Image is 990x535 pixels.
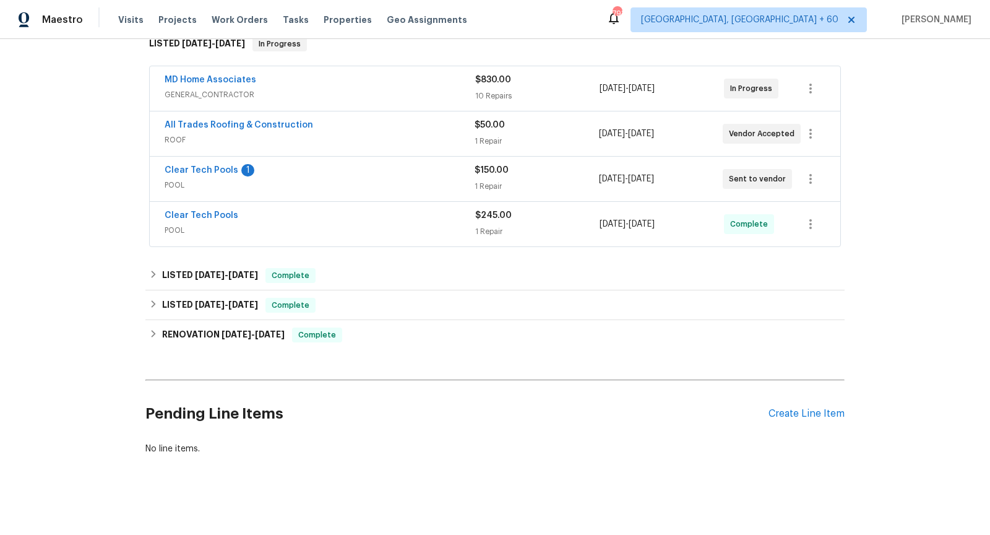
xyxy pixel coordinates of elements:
[267,269,314,282] span: Complete
[599,129,625,138] span: [DATE]
[613,7,621,20] div: 793
[293,329,341,341] span: Complete
[599,173,654,185] span: -
[165,211,238,220] a: Clear Tech Pools
[629,220,655,228] span: [DATE]
[267,299,314,311] span: Complete
[730,218,773,230] span: Complete
[195,271,258,279] span: -
[165,76,256,84] a: MD Home Associates
[387,14,467,26] span: Geo Assignments
[118,14,144,26] span: Visits
[165,134,475,146] span: ROOF
[475,90,600,102] div: 10 Repairs
[195,271,225,279] span: [DATE]
[475,211,512,220] span: $245.00
[600,84,626,93] span: [DATE]
[324,14,372,26] span: Properties
[162,328,285,342] h6: RENOVATION
[215,39,245,48] span: [DATE]
[149,37,245,51] h6: LISTED
[42,14,83,26] span: Maestro
[182,39,212,48] span: [DATE]
[475,121,505,129] span: $50.00
[254,38,306,50] span: In Progress
[599,128,654,140] span: -
[165,89,475,101] span: GENERAL_CONTRACTOR
[145,385,768,443] h2: Pending Line Items
[222,330,285,339] span: -
[768,408,845,420] div: Create Line Item
[165,179,475,191] span: POOL
[475,135,598,147] div: 1 Repair
[629,84,655,93] span: [DATE]
[475,180,598,193] div: 1 Repair
[145,320,845,350] div: RENOVATION [DATE]-[DATE]Complete
[165,121,313,129] a: All Trades Roofing & Construction
[165,224,475,237] span: POOL
[628,129,654,138] span: [DATE]
[628,175,654,183] span: [DATE]
[283,15,309,24] span: Tasks
[600,220,626,228] span: [DATE]
[600,218,655,230] span: -
[228,300,258,309] span: [DATE]
[729,128,799,140] span: Vendor Accepted
[212,14,268,26] span: Work Orders
[475,76,511,84] span: $830.00
[600,82,655,95] span: -
[145,443,845,455] div: No line items.
[255,330,285,339] span: [DATE]
[729,173,791,185] span: Sent to vendor
[897,14,971,26] span: [PERSON_NAME]
[158,14,197,26] span: Projects
[241,164,254,176] div: 1
[145,261,845,290] div: LISTED [DATE]-[DATE]Complete
[475,225,600,238] div: 1 Repair
[228,271,258,279] span: [DATE]
[222,330,251,339] span: [DATE]
[182,39,245,48] span: -
[165,166,238,175] a: Clear Tech Pools
[162,298,258,313] h6: LISTED
[145,290,845,320] div: LISTED [DATE]-[DATE]Complete
[145,24,845,64] div: LISTED [DATE]-[DATE]In Progress
[162,268,258,283] h6: LISTED
[641,14,838,26] span: [GEOGRAPHIC_DATA], [GEOGRAPHIC_DATA] + 60
[195,300,225,309] span: [DATE]
[475,166,509,175] span: $150.00
[599,175,625,183] span: [DATE]
[195,300,258,309] span: -
[730,82,777,95] span: In Progress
